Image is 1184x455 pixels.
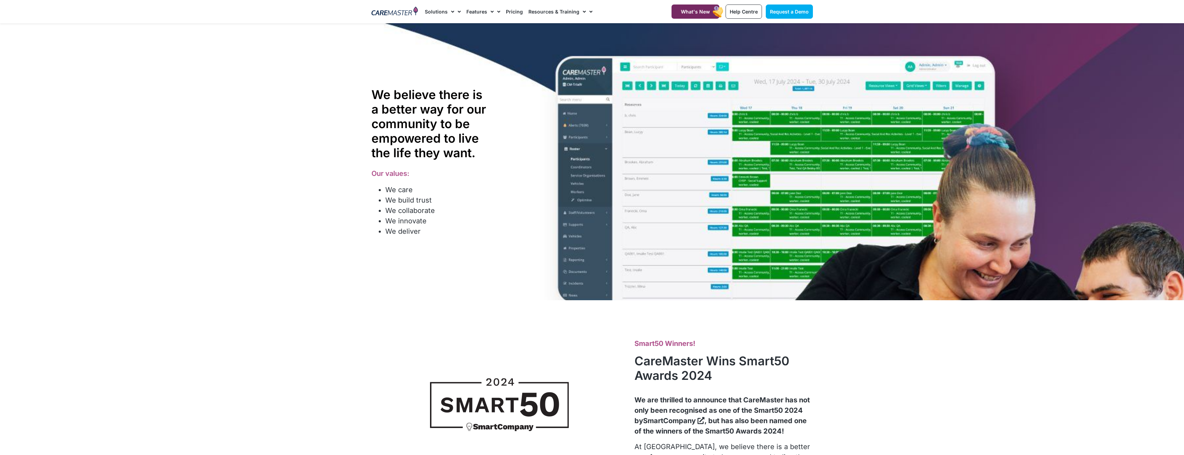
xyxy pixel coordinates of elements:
span: Request a Demo [770,9,809,15]
strong: Smart50 Winners! [634,339,695,348]
strong: We are thrilled to announce that CareMaster has not only been recognised as one of the Smart50 20... [634,396,810,435]
a: Help Centre [726,5,762,19]
li: We care [385,185,530,195]
li: We deliver [385,226,530,237]
li: We innovate [385,216,530,226]
span: Help Centre [730,9,758,15]
h1: We believe there is a better way for our community to be empowered to live the life they want. [371,87,491,160]
a: What's New [672,5,719,19]
img: caremaster-smart50-1 [426,376,573,433]
span: What's New [681,9,710,15]
a: SmartCompany [643,417,704,425]
li: We build trust [385,195,530,205]
li: We collaborate [385,205,530,216]
img: CareMaster Logo [371,7,418,17]
a: Request a Demo [766,5,813,19]
h3: Our values: [371,169,530,178]
h2: CareMaster Wins Smart50 Awards 2024 [634,354,813,383]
